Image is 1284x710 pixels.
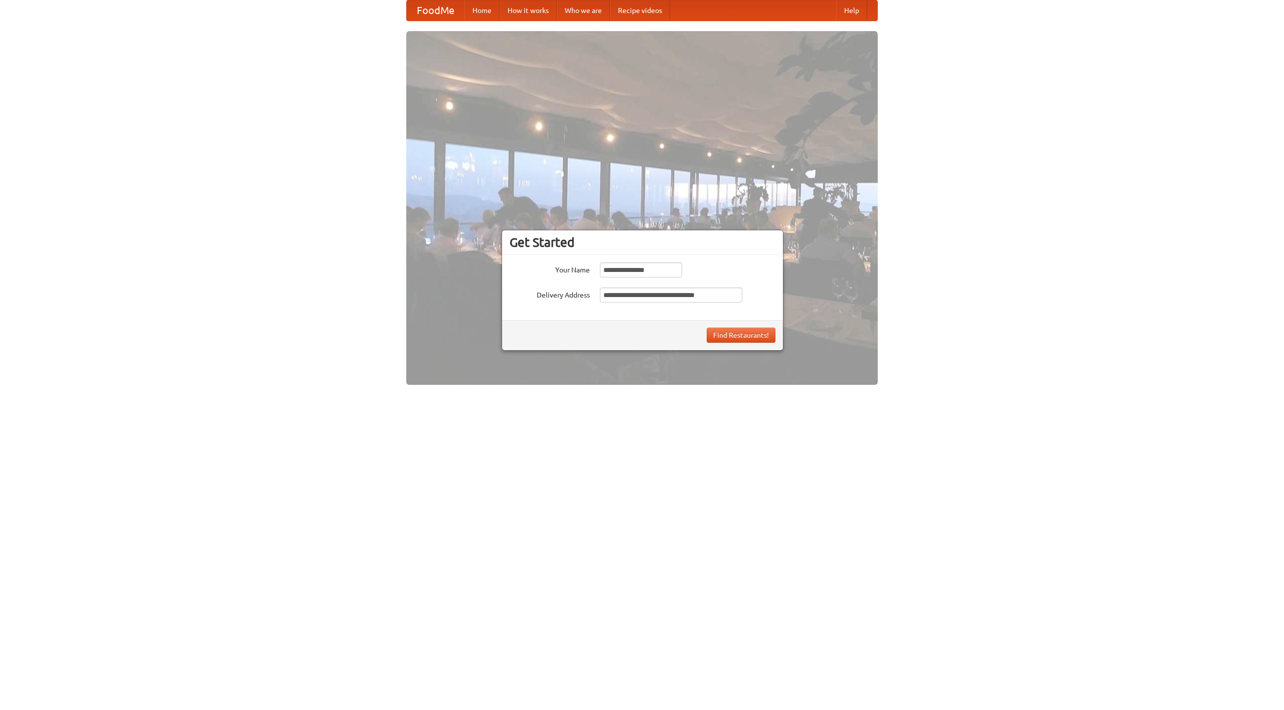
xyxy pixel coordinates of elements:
a: Home [464,1,500,21]
label: Delivery Address [510,288,590,300]
label: Your Name [510,262,590,275]
a: Who we are [557,1,610,21]
a: Help [836,1,867,21]
button: Find Restaurants! [707,328,775,343]
a: FoodMe [407,1,464,21]
a: Recipe videos [610,1,670,21]
a: How it works [500,1,557,21]
h3: Get Started [510,235,775,250]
